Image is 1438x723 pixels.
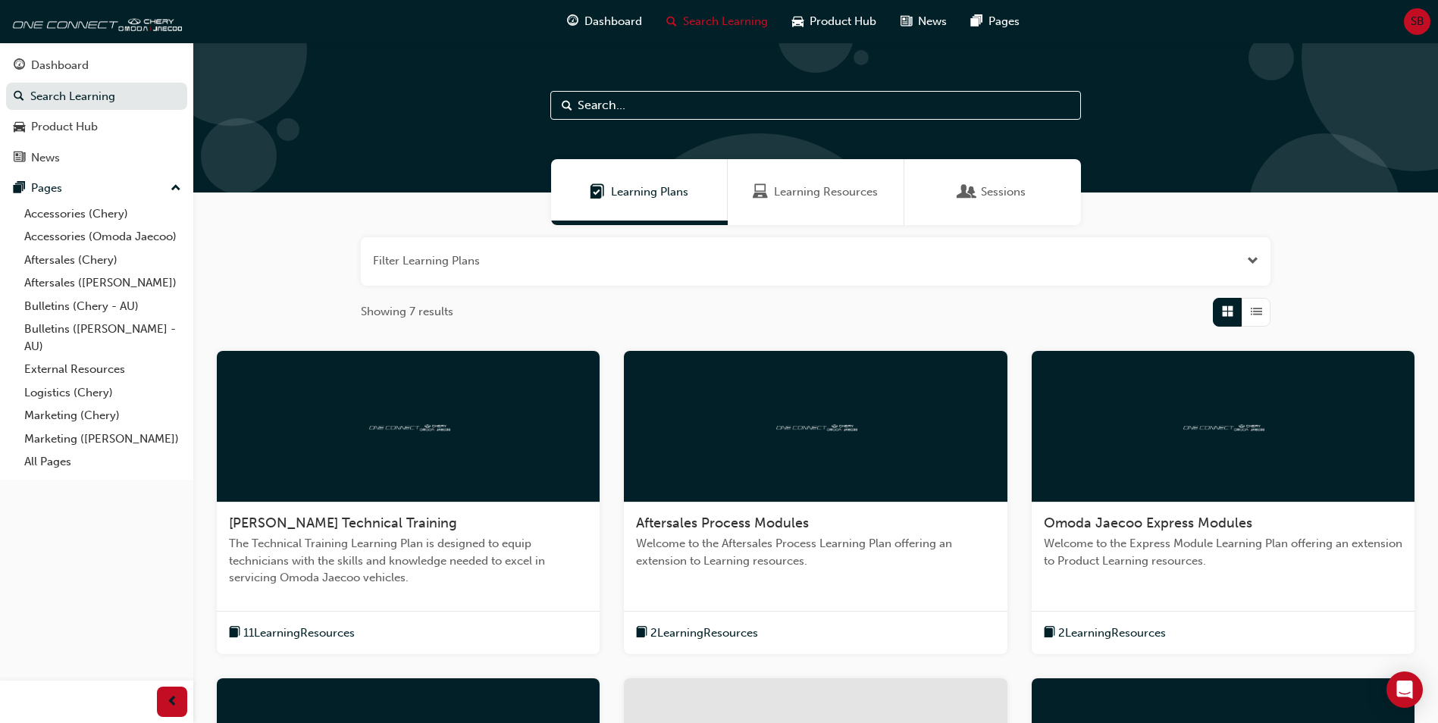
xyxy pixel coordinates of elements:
a: Bulletins ([PERSON_NAME] - AU) [18,318,187,358]
span: book-icon [636,624,647,643]
a: Learning PlansLearning Plans [551,159,728,225]
span: Welcome to the Express Module Learning Plan offering an extension to Product Learning resources. [1044,535,1402,569]
a: pages-iconPages [959,6,1032,37]
span: The Technical Training Learning Plan is designed to equip technicians with the skills and knowled... [229,535,587,587]
span: Aftersales Process Modules [636,515,809,531]
span: Search [562,97,572,114]
a: Marketing (Chery) [18,404,187,427]
input: Search... [550,91,1081,120]
span: Product Hub [810,13,876,30]
span: Omoda Jaecoo Express Modules [1044,515,1252,531]
a: Learning ResourcesLearning Resources [728,159,904,225]
a: oneconnectAftersales Process ModulesWelcome to the Aftersales Process Learning Plan offering an e... [624,351,1007,655]
span: search-icon [14,90,24,104]
span: Showing 7 results [361,303,453,321]
button: book-icon2LearningResources [1044,624,1166,643]
a: Marketing ([PERSON_NAME]) [18,427,187,451]
span: 2 Learning Resources [1058,624,1166,642]
a: External Resources [18,358,187,381]
span: 2 Learning Resources [650,624,758,642]
span: book-icon [1044,624,1055,643]
div: Open Intercom Messenger [1386,671,1423,708]
img: oneconnect [1181,418,1264,433]
a: car-iconProduct Hub [780,6,888,37]
button: DashboardSearch LearningProduct HubNews [6,49,187,174]
a: Search Learning [6,83,187,111]
img: oneconnect [774,418,857,433]
span: Pages [988,13,1020,30]
button: Pages [6,174,187,202]
span: Dashboard [584,13,642,30]
a: Aftersales ([PERSON_NAME]) [18,271,187,295]
a: Bulletins (Chery - AU) [18,295,187,318]
span: car-icon [792,12,804,31]
a: SessionsSessions [904,159,1081,225]
button: book-icon11LearningResources [229,624,355,643]
button: SB [1404,8,1430,35]
a: Product Hub [6,113,187,141]
img: oneconnect [367,418,450,433]
span: Learning Plans [611,183,688,201]
span: guage-icon [567,12,578,31]
span: car-icon [14,121,25,134]
span: guage-icon [14,59,25,73]
button: Open the filter [1247,252,1258,270]
span: Sessions [981,183,1026,201]
span: Learning Resources [753,183,768,201]
span: up-icon [171,179,181,199]
a: News [6,144,187,172]
a: search-iconSearch Learning [654,6,780,37]
span: List [1251,303,1262,321]
span: Learning Plans [590,183,605,201]
div: News [31,149,60,167]
span: news-icon [14,152,25,165]
a: Aftersales (Chery) [18,249,187,272]
a: All Pages [18,450,187,474]
span: [PERSON_NAME] Technical Training [229,515,457,531]
span: 11 Learning Resources [243,624,355,642]
img: oneconnect [8,6,182,36]
span: Welcome to the Aftersales Process Learning Plan offering an extension to Learning resources. [636,535,995,569]
a: Accessories (Omoda Jaecoo) [18,225,187,249]
span: prev-icon [167,693,178,712]
div: Dashboard [31,57,89,74]
span: pages-icon [971,12,982,31]
a: guage-iconDashboard [555,6,654,37]
div: Pages [31,180,62,197]
a: Logistics (Chery) [18,381,187,405]
span: News [918,13,947,30]
a: Accessories (Chery) [18,202,187,226]
a: news-iconNews [888,6,959,37]
span: Sessions [960,183,975,201]
span: book-icon [229,624,240,643]
a: oneconnectOmoda Jaecoo Express ModulesWelcome to the Express Module Learning Plan offering an ext... [1032,351,1415,655]
a: Dashboard [6,52,187,80]
span: Grid [1222,303,1233,321]
span: SB [1411,13,1424,30]
span: search-icon [666,12,677,31]
span: news-icon [901,12,912,31]
div: Product Hub [31,118,98,136]
span: pages-icon [14,182,25,196]
a: oneconnect[PERSON_NAME] Technical TrainingThe Technical Training Learning Plan is designed to equ... [217,351,600,655]
span: Learning Resources [774,183,878,201]
button: book-icon2LearningResources [636,624,758,643]
span: Search Learning [683,13,768,30]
